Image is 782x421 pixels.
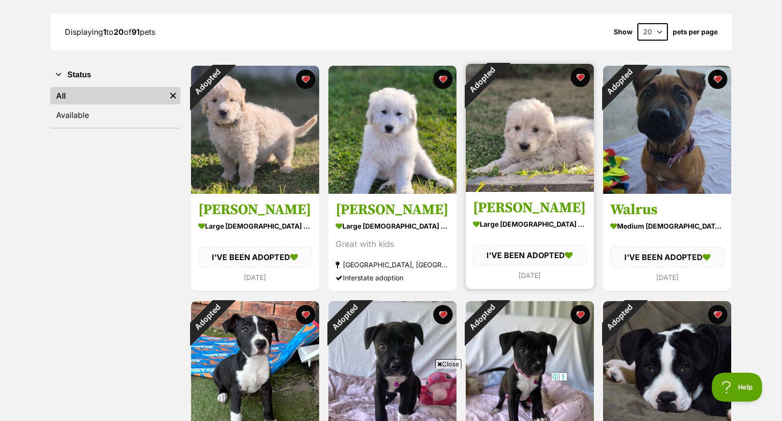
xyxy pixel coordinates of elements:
div: Adopted [590,53,648,111]
div: [DATE] [610,271,724,284]
div: Adopted [590,289,648,346]
span: Displaying to of pets [65,27,155,37]
span: Close [435,359,461,369]
div: [GEOGRAPHIC_DATA], [GEOGRAPHIC_DATA] [336,259,449,272]
div: Adopted [453,51,510,109]
strong: 20 [114,27,124,37]
h3: [PERSON_NAME] [336,201,449,219]
button: Status [50,69,180,81]
img: Abby Cadabby [466,64,594,192]
a: Remove filter [166,87,180,104]
div: Adopted [178,53,236,111]
div: medium [DEMOGRAPHIC_DATA] Dog [610,219,724,233]
img: Clarissa [328,66,457,194]
label: pets per page [673,28,718,36]
div: Interstate adoption [336,272,449,285]
a: Walrus medium [DEMOGRAPHIC_DATA] Dog I'VE BEEN ADOPTED [DATE] favourite [603,194,731,291]
button: favourite [296,305,315,324]
img: Ernie [191,66,319,194]
strong: 91 [132,27,140,37]
div: Adopted [315,289,373,346]
button: favourite [433,305,453,324]
div: [DATE] [198,271,312,284]
button: favourite [708,305,727,324]
div: Great with kids [336,238,449,251]
div: large [DEMOGRAPHIC_DATA] Dog [198,219,312,233]
a: [PERSON_NAME] large [DEMOGRAPHIC_DATA] Dog Great with kids [GEOGRAPHIC_DATA], [GEOGRAPHIC_DATA] I... [328,194,457,292]
img: Walrus [603,66,731,194]
a: [PERSON_NAME] large [DEMOGRAPHIC_DATA] Dog I'VE BEEN ADOPTED [DATE] favourite [191,194,319,291]
button: favourite [296,70,315,89]
div: I'VE BEEN ADOPTED [198,247,312,268]
div: large [DEMOGRAPHIC_DATA] Dog [473,218,587,232]
button: favourite [433,70,453,89]
a: Adopted [466,184,594,194]
strong: 1 [103,27,106,37]
iframe: Advertisement [215,373,567,416]
iframe: Help Scout Beacon - Open [712,373,763,402]
button: favourite [571,305,590,324]
div: large [DEMOGRAPHIC_DATA] Dog [336,219,449,233]
div: I'VE BEEN ADOPTED [473,246,587,266]
div: Adopted [453,289,510,346]
a: Adopted [191,186,319,196]
div: Status [50,85,180,128]
a: Adopted [603,186,731,196]
a: [PERSON_NAME] large [DEMOGRAPHIC_DATA] Dog I'VE BEEN ADOPTED [DATE] favourite [466,192,594,289]
button: favourite [708,70,727,89]
h3: Walrus [610,201,724,219]
a: All [50,87,166,104]
span: Show [614,28,633,36]
button: favourite [571,68,590,87]
div: Adopted [178,289,236,346]
h3: [PERSON_NAME] [198,201,312,219]
div: [DATE] [473,269,587,282]
a: Available [50,106,180,124]
div: I'VE BEEN ADOPTED [610,247,724,268]
h3: [PERSON_NAME] [473,199,587,218]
